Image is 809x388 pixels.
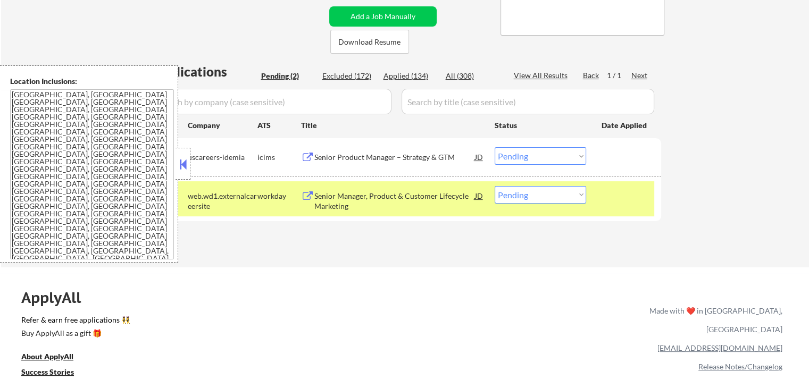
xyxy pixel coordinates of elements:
div: JD [474,147,485,166]
u: Success Stories [21,367,74,376]
div: Date Applied [602,120,648,131]
div: Status [495,115,586,134]
div: Company [188,120,257,131]
div: icims [257,152,301,163]
u: About ApplyAll [21,352,73,361]
div: 1 / 1 [607,70,631,81]
div: ATS [257,120,301,131]
div: Next [631,70,648,81]
div: Excluded (172) [322,71,376,81]
a: About ApplyAll [21,351,88,364]
a: Refer & earn free applications 👯‍♀️ [21,316,427,327]
div: Pending (2) [261,71,314,81]
div: All (308) [446,71,499,81]
input: Search by company (case sensitive) [152,89,391,114]
a: Release Notes/Changelog [698,362,782,371]
input: Search by title (case sensitive) [402,89,654,114]
div: Back [583,70,600,81]
a: [EMAIL_ADDRESS][DOMAIN_NAME] [657,343,782,352]
div: uscareers-idemia [188,152,257,163]
a: Success Stories [21,366,88,379]
div: Title [301,120,485,131]
div: Applied (134) [383,71,437,81]
div: Senior Product Manager – Strategy & GTM [314,152,475,163]
div: web.wd1.externalcareersite [188,191,257,212]
div: Buy ApplyAll as a gift 🎁 [21,330,128,337]
button: Download Resume [330,30,409,54]
div: Senior Manager, Product & Customer Lifecycle Marketing [314,191,475,212]
div: View All Results [514,70,571,81]
div: ApplyAll [21,289,93,307]
div: JD [474,186,485,205]
div: Made with ❤️ in [GEOGRAPHIC_DATA], [GEOGRAPHIC_DATA] [645,301,782,339]
div: workday [257,191,301,201]
a: Buy ApplyAll as a gift 🎁 [21,327,128,341]
div: Applications [152,65,257,78]
div: Location Inclusions: [10,76,174,87]
button: Add a Job Manually [329,6,437,27]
